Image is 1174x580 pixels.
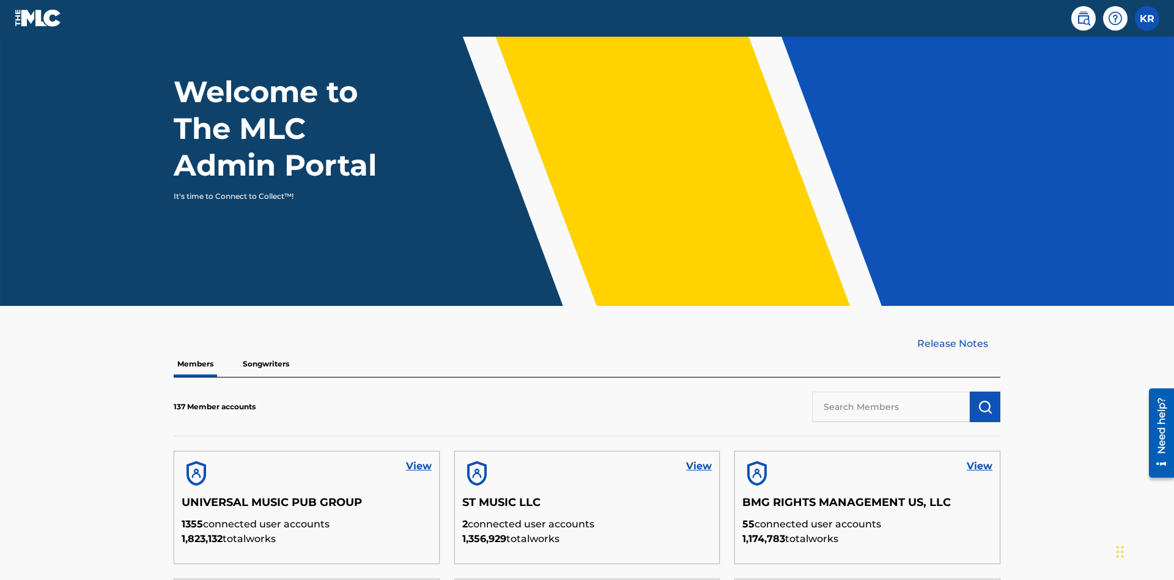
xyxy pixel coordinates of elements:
img: search [1076,11,1091,26]
div: Help [1103,6,1128,31]
iframe: Chat Widget [1113,521,1174,580]
p: It's time to Connect to Collect™! [174,191,386,202]
a: View [686,459,712,474]
div: Drag [1117,534,1124,570]
span: 2 [462,518,468,530]
span: 1,174,783 [742,533,785,545]
p: total works [462,532,712,546]
h1: Welcome to The MLC Admin Portal [174,73,402,184]
a: Release Notes [917,336,1000,351]
h5: UNIVERSAL MUSIC PUB GROUP [182,496,432,517]
img: account [182,459,211,488]
p: connected user accounts [462,517,712,532]
span: 1,823,132 [182,533,223,545]
span: 1,356,929 [462,533,506,545]
input: Search Members [812,392,970,422]
img: help [1108,11,1123,26]
a: View [967,459,992,474]
img: Search Works [978,400,992,414]
div: User Menu [1135,6,1159,31]
img: account [742,459,772,488]
h5: ST MUSIC LLC [462,496,712,517]
img: MLC Logo [15,9,62,27]
img: account [462,459,492,488]
p: total works [182,532,432,546]
p: total works [742,532,992,546]
span: 1355 [182,518,203,530]
a: View [406,459,432,474]
p: connected user accounts [182,517,432,532]
span: 55 [742,518,755,530]
p: 137 Member accounts [174,401,256,412]
p: connected user accounts [742,517,992,532]
iframe: Resource Center [1140,384,1174,484]
p: Songwriters [239,351,293,377]
a: Public Search [1071,6,1096,31]
h5: BMG RIGHTS MANAGEMENT US, LLC [742,496,992,517]
p: Members [174,351,217,377]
